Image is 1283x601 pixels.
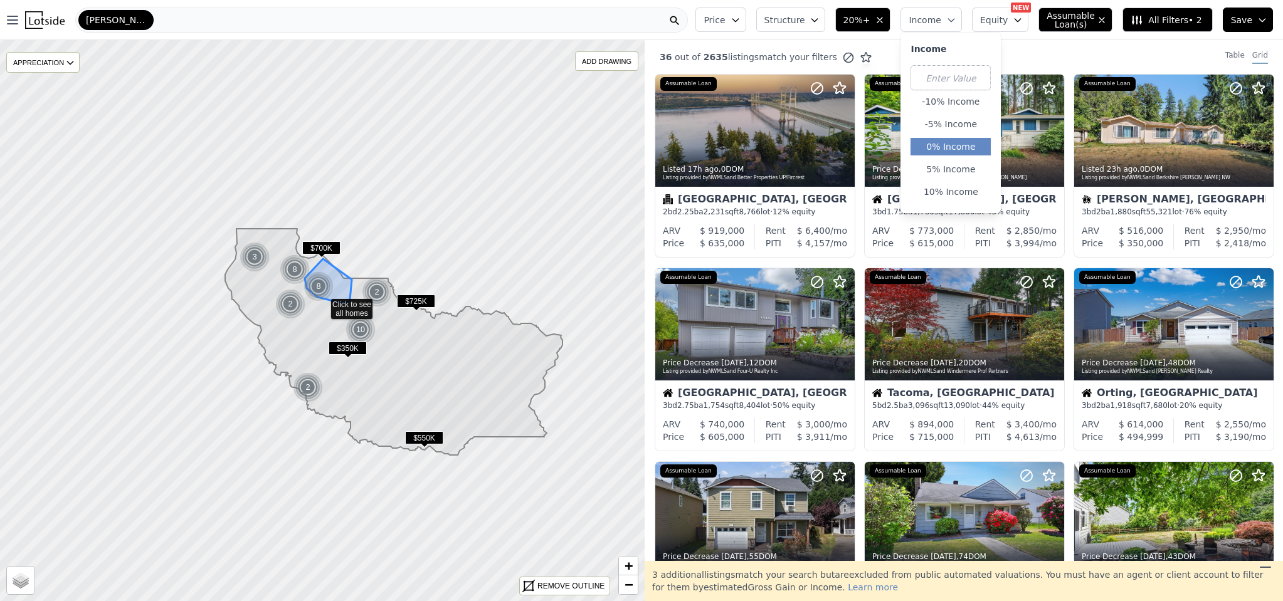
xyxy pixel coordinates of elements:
div: 8 [304,271,334,301]
button: 0% Income [911,138,991,155]
span: 17,800 [949,207,975,216]
div: Price Decrease , 43 DOM [1082,551,1267,562]
div: Price Decrease , 20 DOM [872,358,1058,368]
span: 7,680 [1146,401,1167,410]
div: Listing provided by NWMLS and Coldwell Banker [PERSON_NAME] [872,174,1058,182]
div: 2 [275,289,305,319]
span: Equity [980,14,1008,26]
div: Price [1082,237,1103,249]
span: match your filters [759,51,837,63]
div: Assumable Loan [870,271,926,285]
span: 8,766 [739,207,761,216]
button: -5% Income [911,115,991,133]
div: PITI [975,237,991,249]
span: 36 [660,52,672,62]
time: 2025-08-11 20:59 [931,358,956,367]
div: Price [1082,431,1103,443]
div: Rent [766,224,786,237]
div: 2 [293,372,323,402]
span: 55,321 [1146,207,1172,216]
a: Zoom in [619,557,638,575]
div: [GEOGRAPHIC_DATA], [GEOGRAPHIC_DATA] [663,194,847,207]
a: Price Decrease 21h ago,7DOMListing provided byNWMLSand Coldwell Banker [PERSON_NAME]Assumable Loa... [864,74,1064,258]
a: Listed 17h ago,0DOMListing provided byNWMLSand Better Properties UP/FircrestAssumable LoanCondomi... [655,74,854,258]
span: $ 614,000 [1119,419,1163,429]
div: Rent [975,418,995,431]
span: 13,090 [944,401,970,410]
button: 10% Income [911,183,991,201]
span: $ 6,400 [797,226,830,236]
div: 3 [240,242,270,272]
span: − [625,577,633,592]
img: g1.png [346,315,376,345]
span: $ 494,999 [1119,432,1163,442]
div: ARV [1082,224,1099,237]
div: [PERSON_NAME], [GEOGRAPHIC_DATA] [1082,194,1266,207]
div: /mo [781,237,847,249]
span: 3,096 [908,401,929,410]
div: ARV [872,224,890,237]
div: Assumable Loan [660,464,717,478]
span: $ 2,950 [1216,226,1249,236]
div: Listed , 0 DOM [1082,164,1267,174]
div: Listing provided by NWMLS and Better Properties UP/Fircrest [663,174,848,182]
span: $ 350,000 [1119,238,1163,248]
img: g1.png [293,372,324,402]
button: 5% Income [911,160,991,178]
button: Structure [756,8,825,32]
span: 1,780 [913,207,934,216]
div: PITI [1185,237,1200,249]
input: Enter Value [911,65,991,90]
span: + [625,558,633,573]
div: Assumable Loan [870,464,926,478]
div: Listing provided by NWMLS and Four-U Realty Inc [663,368,848,375]
div: $725K [397,295,435,313]
a: Price Decrease [DATE],48DOMListing provided byNWMLSand [PERSON_NAME] RealtyAssumable LoanHouseOrt... [1074,268,1273,451]
span: $ 3,911 [797,432,830,442]
button: -10% Income [911,93,991,110]
span: [PERSON_NAME] [86,14,146,26]
div: Rent [1185,418,1205,431]
a: Price Decrease [DATE],12DOMListing provided byNWMLSand Four-U Realty IncAssumable LoanHouse[GEOGR... [655,268,854,451]
div: Price [663,237,684,249]
time: 2025-08-11 20:45 [1140,358,1166,367]
time: 2025-08-12 21:54 [688,165,719,174]
div: Listing provided by NWMLS and Berkshire [PERSON_NAME] NW [1082,174,1267,182]
span: 20%+ [843,14,870,26]
div: Price Decrease , 55 DOM [663,551,848,562]
div: ARV [872,418,890,431]
div: Orting, [GEOGRAPHIC_DATA] [1082,388,1266,400]
div: Price Decrease , 74 DOM [872,551,1058,562]
a: Listed 23h ago,0DOMListing provided byNWMLSand Berkshire [PERSON_NAME] NWAssumable LoanMobile[PER... [1074,74,1273,258]
div: 8 [280,254,310,285]
span: Save [1231,14,1252,26]
button: All Filters• 2 [1122,8,1212,32]
img: g1.png [304,271,334,301]
div: Price [872,237,894,249]
a: Price Decrease [DATE],20DOMListing provided byNWMLSand Windermere Prof PartnersAssumable LoanHous... [864,268,1064,451]
div: Price Decrease , 12 DOM [663,358,848,368]
span: $ 919,000 [700,226,744,236]
img: Lotside [25,11,65,29]
span: $ 2,418 [1216,238,1249,248]
div: Price [872,431,894,443]
div: PITI [1185,431,1200,443]
div: Price Decrease , 48 DOM [1082,358,1267,368]
a: Zoom out [619,575,638,594]
a: Layers [7,567,34,594]
div: /mo [991,237,1057,249]
div: Grid [1252,50,1268,64]
div: Listing provided by NWMLS and Windermere Prof Partners [872,368,1058,375]
div: 2 [362,277,392,307]
div: /mo [786,418,847,431]
img: Mobile [1082,194,1092,204]
div: [GEOGRAPHIC_DATA], [GEOGRAPHIC_DATA] [663,388,847,400]
span: $ 615,000 [909,238,954,248]
div: ADD DRAWING [576,52,638,70]
span: $ 894,000 [909,419,954,429]
div: Income [900,33,1001,213]
time: 2025-08-08 22:45 [1140,552,1166,561]
div: 3 additional listing s match your search but are excluded from public automated valuations. You m... [645,561,1283,601]
button: 20%+ [835,8,891,32]
span: 2,231 [704,207,725,216]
